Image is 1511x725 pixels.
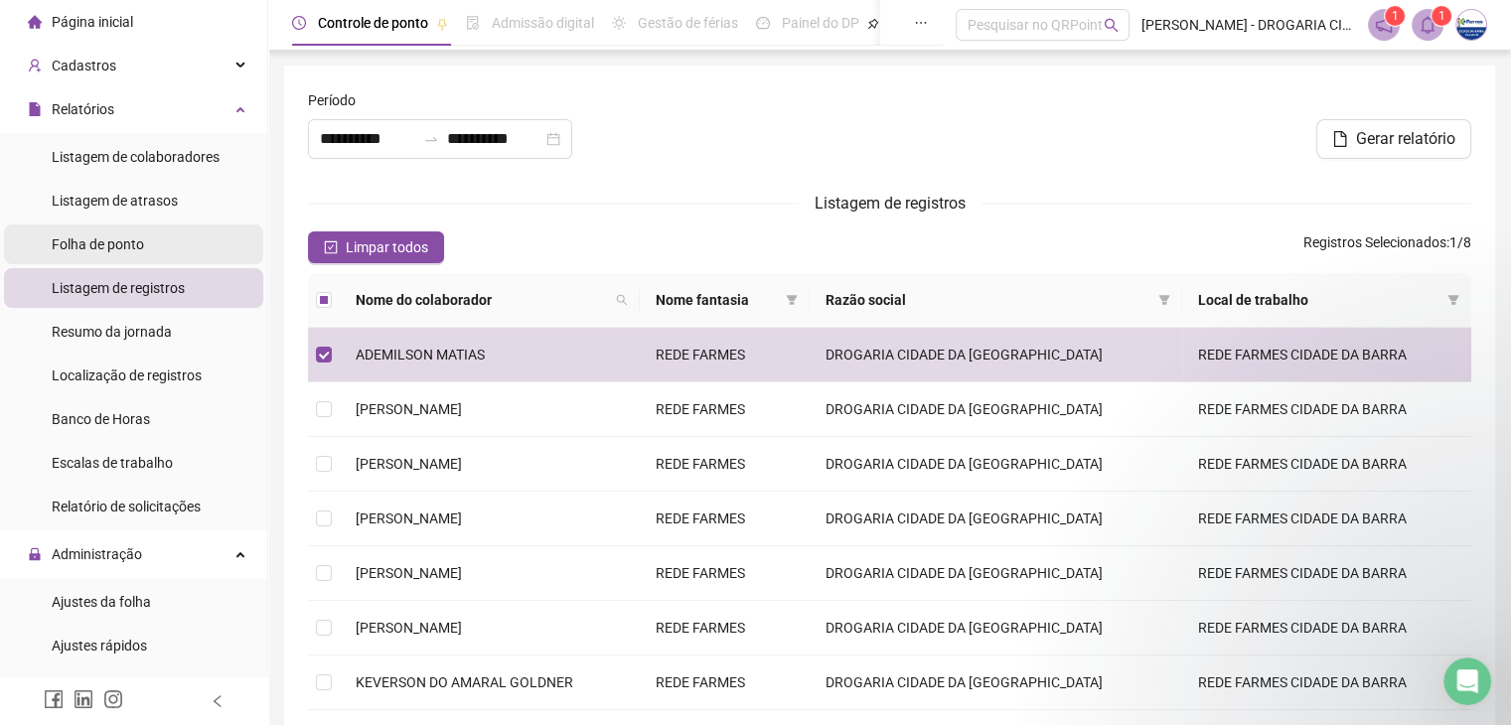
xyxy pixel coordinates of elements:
[52,499,201,514] span: Relatório de solicitações
[52,455,173,471] span: Escalas de trabalho
[1182,328,1471,382] td: REDE FARMES CIDADE DA BARRA
[914,16,928,30] span: ellipsis
[782,285,802,315] span: filter
[656,289,778,311] span: Nome fantasia
[640,382,810,437] td: REDE FARMES
[1141,14,1356,36] span: [PERSON_NAME] - DROGARIA CIDADE DA [GEOGRAPHIC_DATA]
[1182,492,1471,546] td: REDE FARMES CIDADE DA BARRA
[423,131,439,147] span: to
[810,601,1181,655] td: DROGARIA CIDADE DA [GEOGRAPHIC_DATA]
[640,601,810,655] td: REDE FARMES
[1392,9,1399,23] span: 1
[356,620,462,636] span: [PERSON_NAME]
[640,655,810,710] td: REDE FARMES
[1104,18,1119,33] span: search
[1182,655,1471,710] td: REDE FARMES CIDADE DA BARRA
[28,547,42,561] span: lock
[1438,9,1445,23] span: 1
[52,638,147,653] span: Ajustes rápidos
[1303,234,1446,250] span: Registros Selecionados
[346,236,428,258] span: Limpar todos
[1158,294,1170,306] span: filter
[640,437,810,492] td: REDE FARMES
[52,546,142,562] span: Administração
[356,347,485,362] span: ADEMILSON MATIAS
[28,59,42,72] span: user-add
[1432,6,1451,26] sup: 1
[52,236,144,252] span: Folha de ponto
[612,285,632,315] span: search
[211,694,225,708] span: left
[423,131,439,147] span: swap-right
[1198,289,1439,311] span: Local de trabalho
[616,294,628,306] span: search
[810,382,1181,437] td: DROGARIA CIDADE DA [GEOGRAPHIC_DATA]
[1332,131,1348,147] span: file
[1356,127,1455,151] span: Gerar relatório
[292,16,306,30] span: clock-circle
[786,294,798,306] span: filter
[103,689,123,709] span: instagram
[74,689,93,709] span: linkedin
[638,15,738,31] span: Gestão de férias
[1182,601,1471,655] td: REDE FARMES CIDADE DA BARRA
[756,16,770,30] span: dashboard
[52,280,185,296] span: Listagem de registros
[308,89,356,111] span: Período
[1419,16,1436,34] span: bell
[1443,657,1491,705] iframe: Intercom live chat
[52,594,151,610] span: Ajustes da folha
[810,492,1181,546] td: DROGARIA CIDADE DA [GEOGRAPHIC_DATA]
[1182,437,1471,492] td: REDE FARMES CIDADE DA BARRA
[52,193,178,209] span: Listagem de atrasos
[318,15,428,31] span: Controle de ponto
[28,102,42,116] span: file
[492,15,594,31] span: Admissão digital
[612,16,626,30] span: sun
[44,689,64,709] span: facebook
[52,411,150,427] span: Banco de Horas
[1456,10,1486,40] img: 37113
[356,289,608,311] span: Nome do colaborador
[810,546,1181,601] td: DROGARIA CIDADE DA [GEOGRAPHIC_DATA]
[815,194,966,213] span: Listagem de registros
[810,655,1181,710] td: DROGARIA CIDADE DA [GEOGRAPHIC_DATA]
[1154,285,1174,315] span: filter
[1385,6,1405,26] sup: 1
[1303,231,1471,263] span: : 1 / 8
[356,401,462,417] span: [PERSON_NAME]
[1375,16,1393,34] span: notification
[826,289,1149,311] span: Razão social
[28,15,42,29] span: home
[52,149,220,165] span: Listagem de colaboradores
[324,240,338,254] span: check-square
[52,101,114,117] span: Relatórios
[640,328,810,382] td: REDE FARMES
[1182,382,1471,437] td: REDE FARMES CIDADE DA BARRA
[466,16,480,30] span: file-done
[52,58,116,73] span: Cadastros
[810,437,1181,492] td: DROGARIA CIDADE DA [GEOGRAPHIC_DATA]
[1316,119,1471,159] button: Gerar relatório
[1182,546,1471,601] td: REDE FARMES CIDADE DA BARRA
[308,231,444,263] button: Limpar todos
[1443,285,1463,315] span: filter
[356,674,573,690] span: KEVERSON DO AMARAL GOLDNER
[782,15,859,31] span: Painel do DP
[867,18,879,30] span: pushpin
[52,14,133,30] span: Página inicial
[640,492,810,546] td: REDE FARMES
[1447,294,1459,306] span: filter
[356,510,462,526] span: [PERSON_NAME]
[52,324,172,340] span: Resumo da jornada
[436,18,448,30] span: pushpin
[356,456,462,472] span: [PERSON_NAME]
[52,367,202,383] span: Localização de registros
[356,565,462,581] span: [PERSON_NAME]
[640,546,810,601] td: REDE FARMES
[810,328,1181,382] td: DROGARIA CIDADE DA [GEOGRAPHIC_DATA]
